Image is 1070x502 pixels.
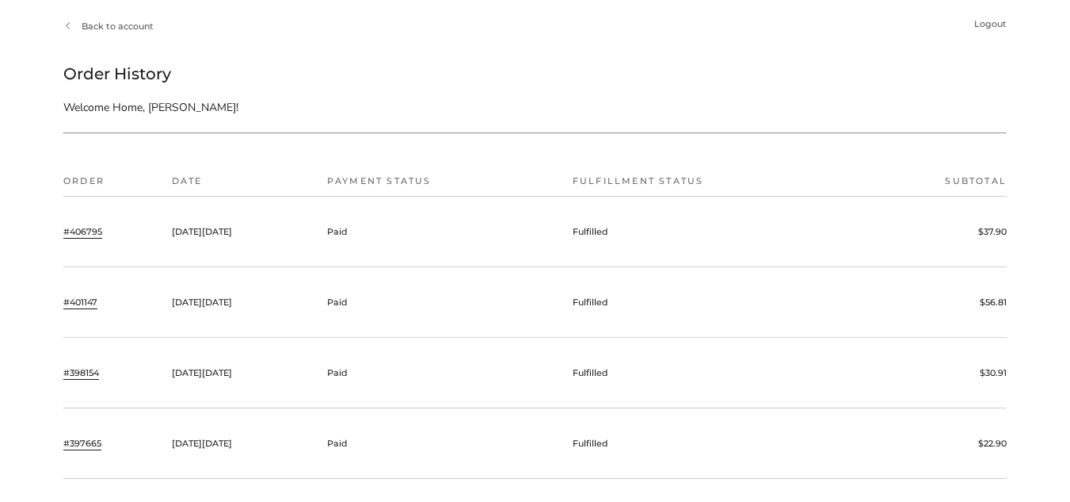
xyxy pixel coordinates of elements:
a: #401147 [63,295,97,309]
th: Fulfillment status [565,174,865,197]
a: #406795 [63,224,102,239]
td: $56.81 [865,267,1007,338]
th: Order [63,174,164,197]
h1: Order History [63,61,1007,87]
td: [DATE][DATE] [164,197,319,267]
td: Paid [319,267,565,338]
td: Paid [319,338,565,408]
a: #397665 [63,436,101,450]
td: Paid [319,408,565,479]
td: $37.90 [865,197,1007,267]
td: $22.90 [865,408,1007,479]
th: Date [164,174,319,197]
p: Welcome Home, [PERSON_NAME]! [63,98,483,117]
a: #398154 [63,366,99,380]
td: [DATE][DATE] [164,408,319,479]
td: Fulfilled [565,338,865,408]
td: Paid [319,197,565,267]
td: Fulfilled [565,408,865,479]
td: [DATE][DATE] [164,267,319,338]
a: Logout [974,17,1007,31]
iframe: Sign Up via Text for Offers [13,442,164,489]
th: Subtotal [865,174,1007,197]
td: Fulfilled [565,267,865,338]
td: $30.91 [865,338,1007,408]
th: Payment status [319,174,565,197]
a: Back to account [63,19,154,33]
td: [DATE][DATE] [164,338,319,408]
td: Fulfilled [565,197,865,267]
